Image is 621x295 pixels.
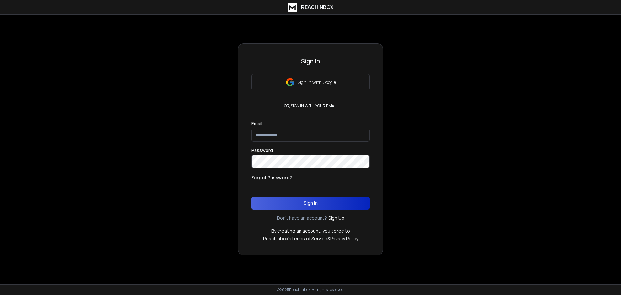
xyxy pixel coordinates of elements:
[251,148,273,153] label: Password
[328,215,344,221] a: Sign Up
[291,235,327,242] a: Terms of Service
[330,235,358,242] a: Privacy Policy
[277,287,344,292] p: © 2025 Reachinbox. All rights reserved.
[251,57,370,66] h3: Sign In
[288,3,297,12] img: logo
[263,235,358,242] p: ReachInbox's &
[288,3,333,12] a: ReachInbox
[277,215,327,221] p: Don't have an account?
[301,3,333,11] h1: ReachInbox
[251,175,292,181] p: Forgot Password?
[281,103,340,108] p: or, sign in with your email
[251,197,370,210] button: Sign In
[251,74,370,90] button: Sign in with Google
[251,121,262,126] label: Email
[298,79,336,85] p: Sign in with Google
[271,228,350,234] p: By creating an account, you agree to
